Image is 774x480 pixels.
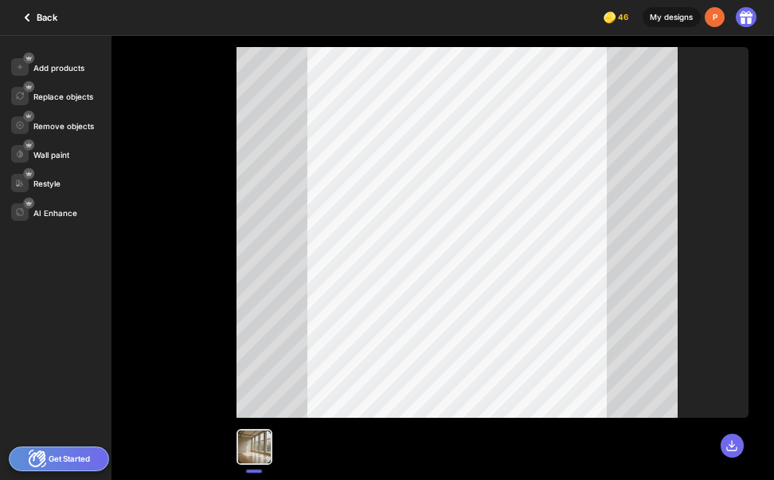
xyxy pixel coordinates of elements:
div: Add products [33,64,84,73]
div: Back [18,8,57,27]
div: P [705,7,725,27]
div: Get Started [9,447,109,471]
div: Wall paint [33,151,69,159]
span: 46 [618,13,631,22]
div: Replace objects [33,92,93,101]
div: Restyle [33,179,61,188]
div: AI Enhance [33,209,77,218]
div: My designs [643,7,701,27]
div: Remove objects [33,122,94,131]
